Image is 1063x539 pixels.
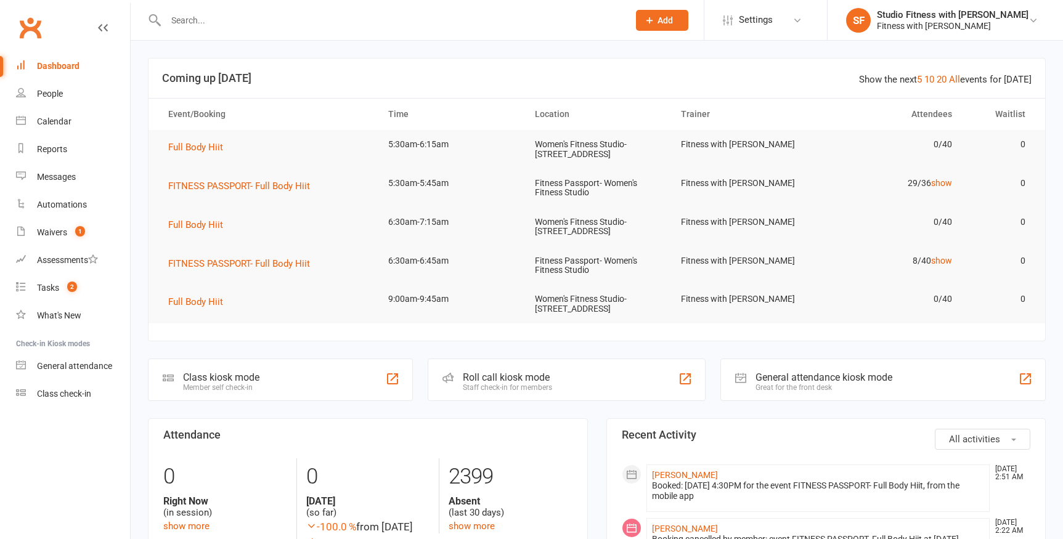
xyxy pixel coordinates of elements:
[377,169,524,198] td: 5:30am-5:45am
[877,9,1028,20] div: Studio Fitness with [PERSON_NAME]
[817,169,963,198] td: 29/36
[524,285,670,323] td: Women's Fitness Studio- [STREET_ADDRESS]
[168,179,319,193] button: FITNESS PASSPORT- Full Body Hiit
[524,169,670,208] td: Fitness Passport- Women's Fitness Studio
[16,246,130,274] a: Assessments
[377,285,524,314] td: 9:00am-9:45am
[163,495,287,507] strong: Right Now
[16,219,130,246] a: Waivers 1
[658,15,673,25] span: Add
[16,274,130,302] a: Tasks 2
[168,217,232,232] button: Full Body Hiit
[524,99,670,130] th: Location
[756,371,892,383] div: General attendance kiosk mode
[963,99,1037,130] th: Waitlist
[16,80,130,108] a: People
[163,521,210,532] a: show more
[989,519,1030,535] time: [DATE] 2:22 AM
[37,389,91,399] div: Class check-in
[524,208,670,246] td: Women's Fitness Studio- [STREET_ADDRESS]
[877,20,1028,31] div: Fitness with [PERSON_NAME]
[16,52,130,80] a: Dashboard
[963,130,1037,159] td: 0
[449,495,572,519] div: (last 30 days)
[163,429,572,441] h3: Attendance
[16,191,130,219] a: Automations
[168,140,232,155] button: Full Body Hiit
[168,142,223,153] span: Full Body Hiit
[963,208,1037,237] td: 0
[157,99,377,130] th: Event/Booking
[739,6,773,34] span: Settings
[37,144,67,154] div: Reports
[75,226,85,237] span: 1
[37,283,59,293] div: Tasks
[37,310,81,320] div: What's New
[670,246,817,275] td: Fitness with [PERSON_NAME]
[817,246,963,275] td: 8/40
[449,521,495,532] a: show more
[183,371,259,383] div: Class kiosk mode
[37,200,87,209] div: Automations
[949,434,1000,445] span: All activities
[16,352,130,380] a: General attendance kiosk mode
[16,163,130,191] a: Messages
[652,524,718,533] a: [PERSON_NAME]
[949,74,960,85] a: All
[463,383,552,392] div: Staff check-in for members
[846,8,871,33] div: SF
[306,495,430,519] div: (so far)
[937,74,947,85] a: 20
[449,495,572,507] strong: Absent
[377,99,524,130] th: Time
[463,371,552,383] div: Roll call kiosk mode
[670,285,817,314] td: Fitness with [PERSON_NAME]
[16,302,130,330] a: What's New
[306,521,356,533] span: -100.0 %
[163,495,287,519] div: (in session)
[963,246,1037,275] td: 0
[817,285,963,314] td: 0/40
[306,519,430,535] div: from [DATE]
[37,116,71,126] div: Calendar
[636,10,688,31] button: Add
[524,246,670,285] td: Fitness Passport- Women's Fitness Studio
[168,256,319,271] button: FITNESS PASSPORT- Full Body Hiit
[524,130,670,169] td: Women's Fitness Studio- [STREET_ADDRESS]
[168,219,223,230] span: Full Body Hiit
[37,89,63,99] div: People
[163,458,287,495] div: 0
[37,61,79,71] div: Dashboard
[15,12,46,43] a: Clubworx
[377,208,524,237] td: 6:30am-7:15am
[37,255,98,265] div: Assessments
[670,208,817,237] td: Fitness with [PERSON_NAME]
[37,172,76,182] div: Messages
[377,130,524,159] td: 5:30am-6:15am
[670,169,817,198] td: Fitness with [PERSON_NAME]
[917,74,922,85] a: 5
[756,383,892,392] div: Great for the front desk
[168,294,232,309] button: Full Body Hiit
[963,285,1037,314] td: 0
[670,99,817,130] th: Trainer
[449,458,572,495] div: 2399
[16,136,130,163] a: Reports
[817,130,963,159] td: 0/40
[963,169,1037,198] td: 0
[935,429,1030,450] button: All activities
[859,72,1032,87] div: Show the next events for [DATE]
[652,470,718,480] a: [PERSON_NAME]
[670,130,817,159] td: Fitness with [PERSON_NAME]
[931,256,952,265] a: show
[162,72,1032,84] h3: Coming up [DATE]
[306,458,430,495] div: 0
[67,282,77,292] span: 2
[168,296,223,307] span: Full Body Hiit
[817,208,963,237] td: 0/40
[168,180,310,192] span: FITNESS PASSPORT- Full Body Hiit
[931,178,952,188] a: show
[16,380,130,408] a: Class kiosk mode
[817,99,963,130] th: Attendees
[16,108,130,136] a: Calendar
